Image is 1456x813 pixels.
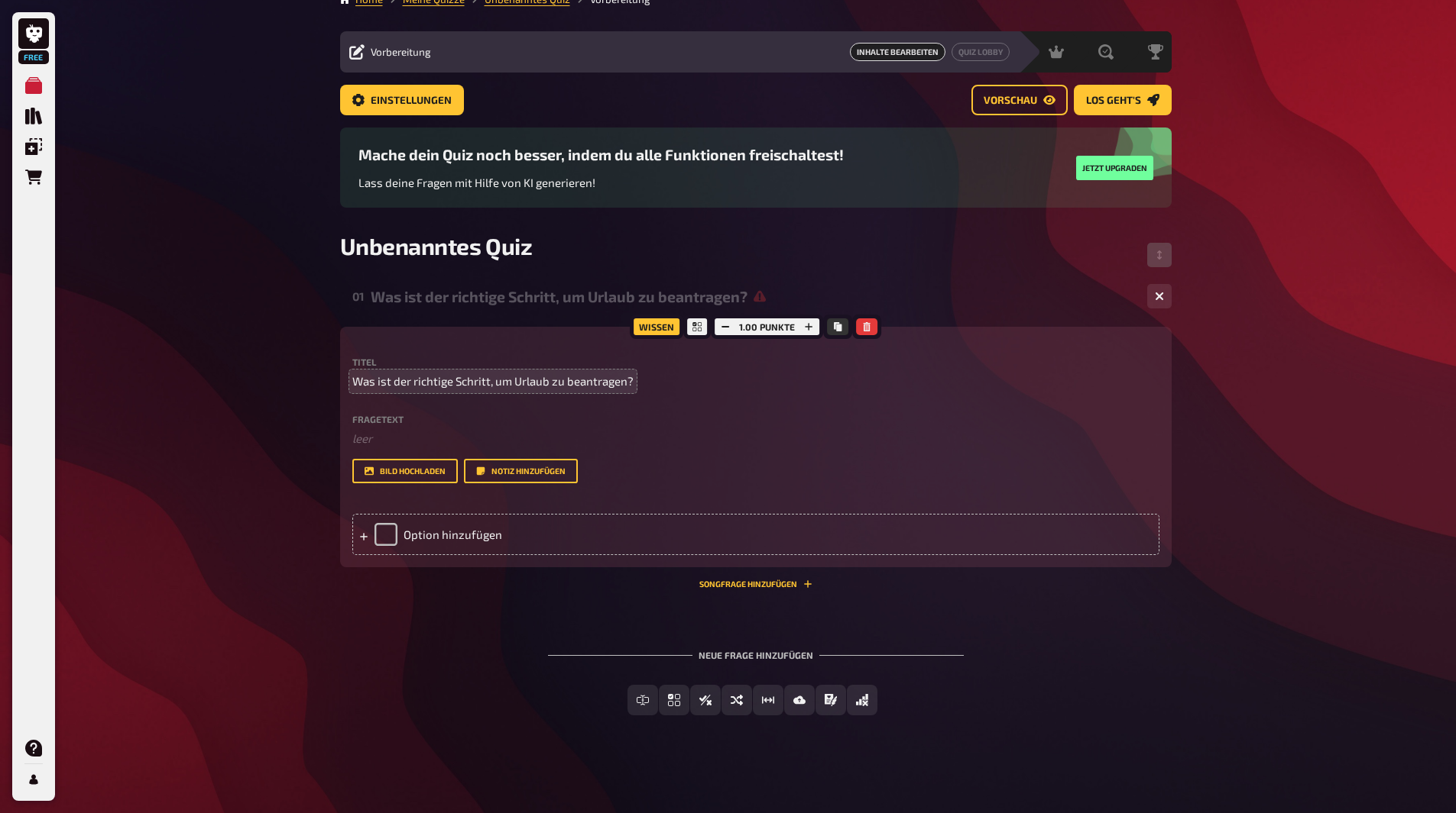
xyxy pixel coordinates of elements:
a: Inhalte Bearbeiten [850,43,945,61]
h3: Mache dein Quiz noch besser, indem du alle Funktionen freischaltest! [358,146,844,163]
span: Einstellungen [371,95,452,106]
button: Offline Frage [847,685,877,715]
button: Jetzt upgraden [1076,156,1153,180]
span: Free [20,53,47,62]
button: Bild-Antwort [784,685,815,715]
button: Prosa (Langtext) [816,685,846,715]
span: Lass deine Fragen mit Hilfe von KI generieren! [358,176,595,189]
button: Kopieren [827,318,848,335]
button: Notiz hinzufügen [464,459,578,483]
button: Songfrage hinzufügen [699,579,812,589]
span: Vorbereitung [371,46,431,58]
div: Wissen [630,315,683,339]
button: Vorschau [971,85,1068,115]
span: Vorschau [984,95,1037,106]
button: Bild hochladen [352,459,458,483]
div: Was ist der richtige Schritt, um Urlaub zu beantragen? [371,288,1135,305]
div: 01 [352,289,365,303]
button: Reihenfolge anpassen [1147,243,1172,267]
button: Quiz Lobby [952,43,1010,61]
button: Los geht's [1074,85,1172,115]
button: Freitext Eingabe [627,685,658,715]
label: Fragetext [352,415,1159,424]
div: Neue Frage hinzufügen [548,625,964,673]
span: Was ist der richtige Schritt, um Urlaub zu beantragen? [352,373,634,390]
span: Unbenanntes Quiz [340,232,533,260]
button: Wahr / Falsch [690,685,721,715]
div: Option hinzufügen [352,514,1159,555]
button: Einfachauswahl [659,685,689,715]
button: Sortierfrage [722,685,752,715]
label: Titel [352,357,1159,366]
div: 1.00 Punkte [711,315,823,339]
button: Schätzfrage [753,685,783,715]
span: Los geht's [1086,95,1141,106]
button: Einstellungen [340,85,464,115]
